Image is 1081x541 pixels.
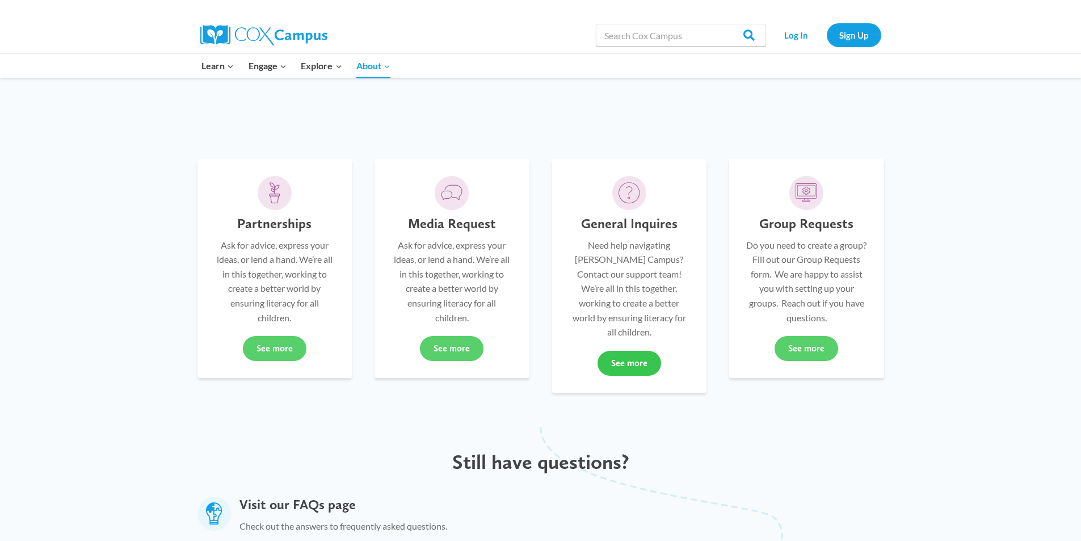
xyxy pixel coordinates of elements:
h5: Media Request [408,216,496,232]
a: See more [243,336,306,361]
a: Visit our FAQs page [239,496,356,513]
button: Child menu of Learn [195,54,242,78]
p: Ask for advice, express your ideas, or lend a hand. We’re all in this together, working to create... [392,238,512,325]
a: Log In [772,23,821,47]
h5: Partnerships [237,216,312,232]
a: See more [775,336,838,361]
p: Need help navigating [PERSON_NAME] Campus? Contact our support team! We’re all in this together, ... [569,238,690,339]
button: Child menu of About [349,54,398,78]
p: Do you need to create a group? Fill out our Group Requests form. We are happy to assist you with ... [746,238,867,325]
img: Cox Campus [200,25,327,45]
nav: Secondary Navigation [772,23,881,47]
span: Still have questions? [452,450,629,474]
nav: Primary Navigation [195,54,398,78]
a: See more [420,336,483,361]
p: Ask for advice, express your ideas, or lend a hand. We’re all in this together, working to create... [214,238,335,325]
h5: General Inquires [581,216,678,232]
button: Child menu of Engage [241,54,294,78]
p: Check out the answers to frequently asked questions. [239,519,447,539]
a: See more [598,351,661,376]
a: Sign Up [827,23,881,47]
h5: Group Requests [759,216,853,232]
input: Search Cox Campus [596,24,766,47]
button: Child menu of Explore [294,54,350,78]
